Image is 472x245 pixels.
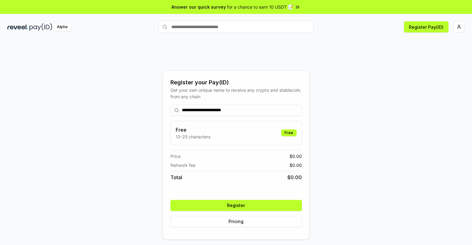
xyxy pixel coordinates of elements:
[7,23,28,31] img: reveel_dark
[290,162,302,168] span: $ 0.00
[176,126,210,133] h3: Free
[171,4,226,10] span: Answer our quick survey
[404,21,448,32] button: Register Pay(ID)
[170,216,302,227] button: Pricing
[54,23,71,31] div: Alpha
[227,4,293,10] span: for a chance to earn 10 USDT 📝
[29,23,52,31] img: pay_id
[170,87,302,100] div: Get your own unique name to receive any crypto and stablecoin, from any chain
[176,133,210,140] p: 13-25 characters
[170,174,182,181] span: Total
[287,174,302,181] span: $ 0.00
[281,129,297,136] div: Free
[170,162,195,168] span: Network fee
[290,153,302,159] span: $ 0.00
[170,200,302,211] button: Register
[170,78,302,87] div: Register your Pay(ID)
[170,153,181,159] span: Price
